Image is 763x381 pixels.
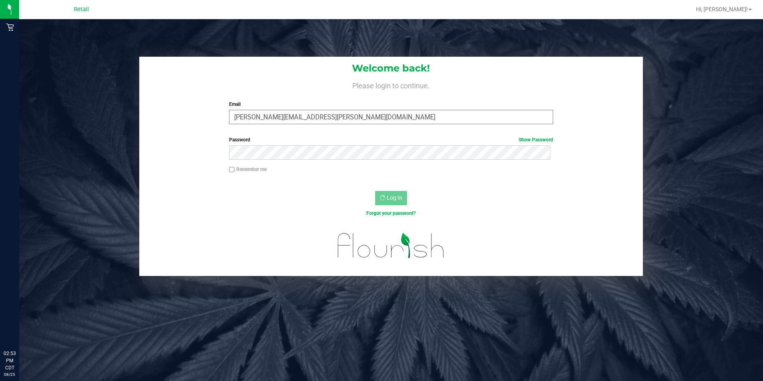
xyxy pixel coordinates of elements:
h1: Welcome back! [139,63,643,73]
span: Retail [74,6,89,13]
span: Password [229,137,250,143]
img: flourish_logo.svg [328,225,454,266]
p: 02:53 PM CDT [4,350,16,371]
a: Show Password [519,137,553,143]
h4: Please login to continue. [139,80,643,89]
a: Forgot your password? [366,210,416,216]
inline-svg: Retail [6,23,14,31]
p: 08/25 [4,371,16,377]
span: Hi, [PERSON_NAME]! [696,6,748,12]
span: Log In [387,194,402,201]
button: Log In [375,191,407,205]
input: Remember me [229,167,235,173]
label: Remember me [229,166,267,173]
label: Email [229,101,553,108]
